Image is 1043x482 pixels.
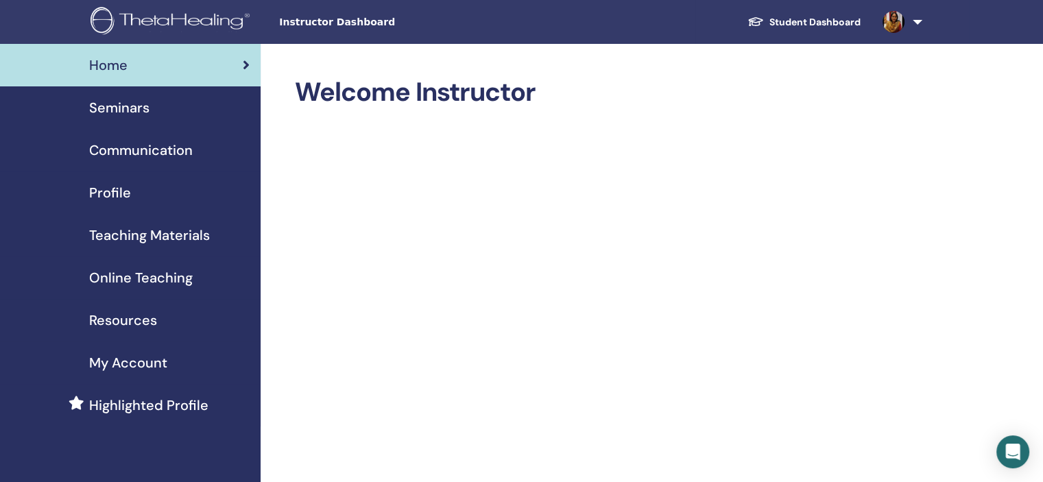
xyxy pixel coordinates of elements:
span: Online Teaching [89,267,193,288]
span: Communication [89,140,193,160]
a: Student Dashboard [736,10,872,35]
div: Open Intercom Messenger [996,435,1029,468]
img: logo.png [91,7,254,38]
h2: Welcome Instructor [295,77,920,108]
span: Seminars [89,97,149,118]
span: Home [89,55,128,75]
span: Resources [89,310,157,330]
span: Instructor Dashboard [279,15,485,29]
img: graduation-cap-white.svg [747,16,764,27]
span: Teaching Materials [89,225,210,245]
img: default.jpg [883,11,904,33]
span: Profile [89,182,131,203]
span: Highlighted Profile [89,395,208,415]
span: My Account [89,352,167,373]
